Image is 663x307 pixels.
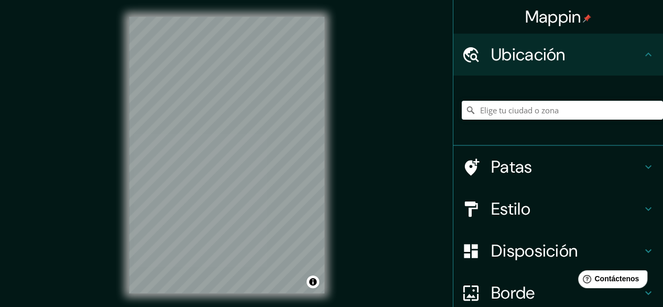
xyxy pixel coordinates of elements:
[491,240,578,262] font: Disposición
[453,146,663,188] div: Patas
[462,101,663,120] input: Elige tu ciudad o zona
[491,198,530,220] font: Estilo
[525,6,581,28] font: Mappin
[491,44,566,66] font: Ubicación
[491,282,535,304] font: Borde
[453,34,663,76] div: Ubicación
[583,14,591,23] img: pin-icon.png
[570,266,651,295] iframe: Lanzador de widgets de ayuda
[453,188,663,230] div: Estilo
[307,276,319,288] button: Activar o desactivar atribución
[453,230,663,272] div: Disposición
[129,17,324,293] canvas: Mapa
[491,156,532,178] font: Patas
